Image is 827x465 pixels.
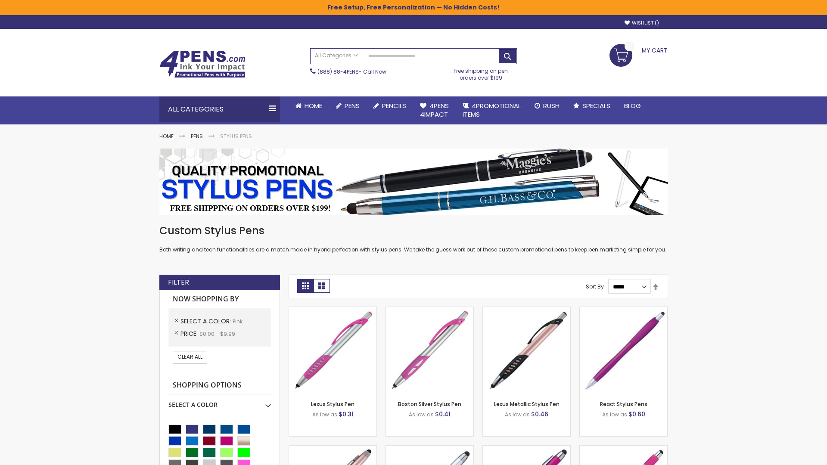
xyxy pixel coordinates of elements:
[617,96,648,115] a: Blog
[505,411,530,418] span: As low as
[367,96,413,115] a: Pencils
[580,445,667,453] a: Pearl Element Stylus Pens-Pink
[483,307,570,394] img: Lexus Metallic Stylus Pen-Pink
[528,96,566,115] a: Rush
[483,445,570,453] a: Metallic Cool Grip Stylus Pen-Pink
[420,101,449,119] span: 4Pens 4impact
[220,133,252,140] strong: Stylus Pens
[311,49,362,63] a: All Categories
[531,410,548,418] span: $0.46
[315,52,358,59] span: All Categories
[159,224,668,254] div: Both writing and tech functionalities are a match made in hybrid perfection with stylus pens. We ...
[435,410,451,418] span: $0.41
[199,330,235,338] span: $0.00 - $9.99
[317,68,388,75] span: - Call Now!
[409,411,434,418] span: As low as
[159,133,174,140] a: Home
[625,20,659,26] a: Wishlist
[289,307,376,314] a: Lexus Stylus Pen-Pink
[329,96,367,115] a: Pens
[386,445,473,453] a: Silver Cool Grip Stylus Pen-Pink
[582,101,610,110] span: Specials
[233,318,243,325] span: Pink
[159,149,668,215] img: Stylus Pens
[305,101,322,110] span: Home
[494,400,560,408] a: Lexus Metallic Stylus Pen
[191,133,203,140] a: Pens
[173,351,207,363] a: Clear All
[180,329,199,338] span: Price
[456,96,528,124] a: 4PROMOTIONALITEMS
[624,101,641,110] span: Blog
[382,101,406,110] span: Pencils
[483,307,570,314] a: Lexus Metallic Stylus Pen-Pink
[159,96,280,122] div: All Categories
[580,307,667,394] img: React Stylus Pens-Pink
[317,68,359,75] a: (888) 88-4PENS
[386,307,473,314] a: Boston Silver Stylus Pen-Pink
[168,376,271,395] strong: Shopping Options
[159,224,668,238] h1: Custom Stylus Pens
[159,50,246,78] img: 4Pens Custom Pens and Promotional Products
[445,64,517,81] div: Free shipping on pen orders over $199
[289,445,376,453] a: Lory Metallic Stylus Pen-Pink
[339,410,354,418] span: $0.31
[580,307,667,314] a: React Stylus Pens-Pink
[289,307,376,394] img: Lexus Stylus Pen-Pink
[168,394,271,409] div: Select A Color
[413,96,456,124] a: 4Pens4impact
[602,411,627,418] span: As low as
[177,353,202,360] span: Clear All
[311,400,354,408] a: Lexus Stylus Pen
[289,96,329,115] a: Home
[168,278,189,287] strong: Filter
[398,400,461,408] a: Boston Silver Stylus Pen
[586,283,604,290] label: Sort By
[312,411,337,418] span: As low as
[543,101,560,110] span: Rush
[463,101,521,119] span: 4PROMOTIONAL ITEMS
[168,290,271,308] strong: Now Shopping by
[345,101,360,110] span: Pens
[628,410,645,418] span: $0.60
[180,317,233,325] span: Select A Color
[566,96,617,115] a: Specials
[297,279,314,293] strong: Grid
[386,307,473,394] img: Boston Silver Stylus Pen-Pink
[600,400,647,408] a: React Stylus Pens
